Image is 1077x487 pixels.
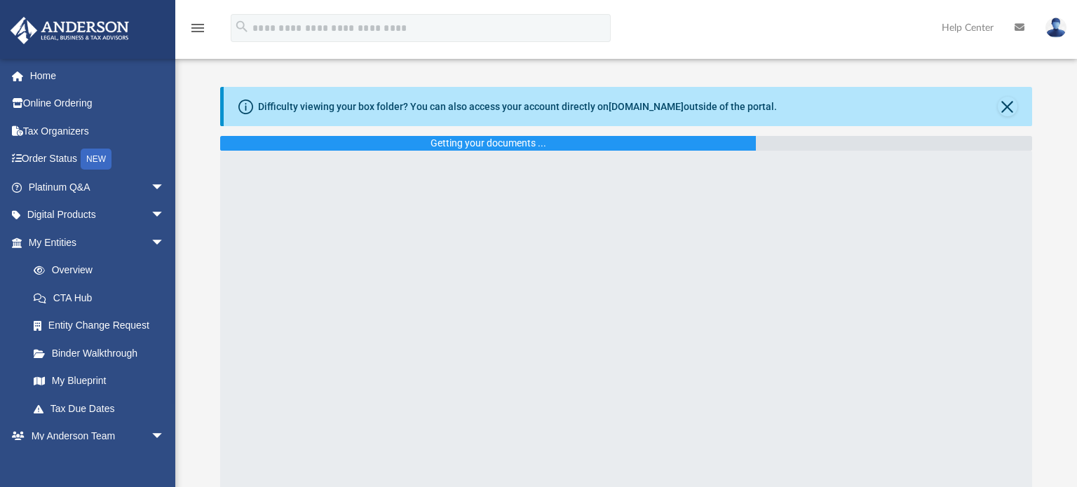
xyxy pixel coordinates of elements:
a: Platinum Q&Aarrow_drop_down [10,173,186,201]
i: menu [189,20,206,36]
a: Order StatusNEW [10,145,186,174]
img: Anderson Advisors Platinum Portal [6,17,133,44]
a: Tax Due Dates [20,395,186,423]
i: search [234,19,250,34]
a: My Blueprint [20,367,179,395]
a: Entity Change Request [20,312,186,340]
div: Getting your documents ... [431,136,546,151]
span: arrow_drop_down [151,228,179,257]
span: arrow_drop_down [151,201,179,230]
div: Difficulty viewing your box folder? You can also access your account directly on outside of the p... [258,100,777,114]
a: Home [10,62,186,90]
span: arrow_drop_down [151,173,179,202]
a: My Entitiesarrow_drop_down [10,228,186,256]
a: My Anderson Teamarrow_drop_down [10,423,179,451]
a: CTA Hub [20,284,186,312]
a: Binder Walkthrough [20,339,186,367]
div: NEW [81,149,111,170]
a: Tax Organizers [10,117,186,145]
a: Online Ordering [10,90,186,118]
span: arrow_drop_down [151,423,179,451]
a: Overview [20,256,186,284]
a: menu [189,27,206,36]
img: User Pic [1045,18,1066,38]
a: Digital Productsarrow_drop_down [10,201,186,229]
a: [DOMAIN_NAME] [609,101,684,112]
button: Close [998,97,1017,116]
